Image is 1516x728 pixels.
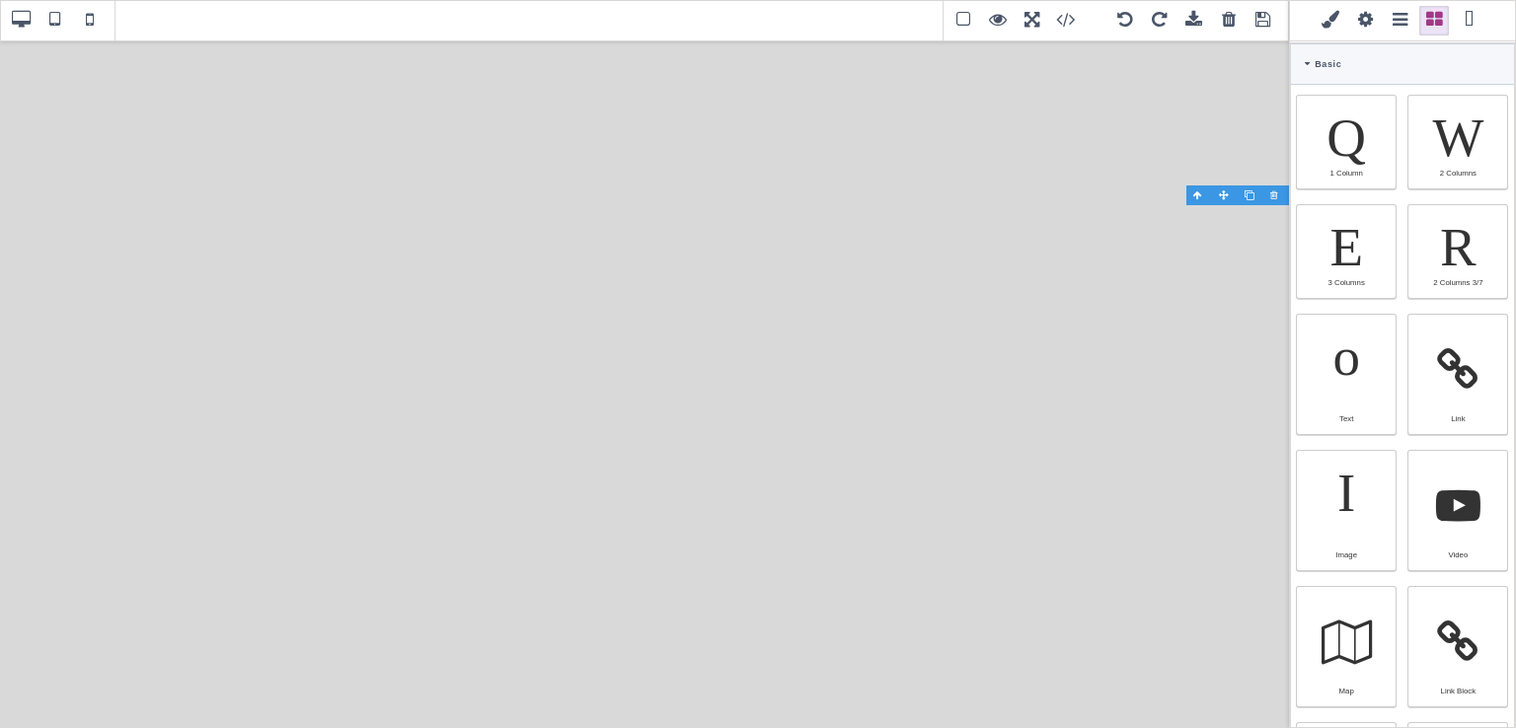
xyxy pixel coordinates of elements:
div: Link Block [1407,586,1508,707]
div: 3 Columns [1296,204,1397,299]
div: Text [1308,414,1385,423]
div: Video [1407,450,1508,571]
span: Settings [1350,6,1380,36]
span: View components [948,6,978,36]
span: Preview [983,6,1013,36]
div: 2 Columns [1419,169,1496,178]
div: 2 Columns 3/7 [1407,204,1508,299]
span: Save & Close [1249,6,1278,36]
div: Map [1308,687,1385,695]
div: Video [1419,550,1496,559]
div: Text [1296,314,1397,435]
div: 1 Column [1308,169,1385,178]
div: 3 Columns [1308,278,1385,287]
span: Open Layer Manager [1385,6,1414,36]
div: Link [1407,314,1508,435]
div: 2 Columns [1407,95,1508,189]
div: 2 Columns 3/7 [1419,278,1496,287]
span: View code [1052,6,1105,36]
span: Open AI Assistant [1454,6,1483,36]
div: Image [1296,450,1397,571]
div: Link [1419,414,1496,423]
span: Open Blocks [1419,6,1449,36]
div: Image [1308,550,1385,559]
div: Map [1296,586,1397,707]
span: Fullscreen [1018,6,1047,36]
div: Link Block [1419,687,1496,695]
div: Basic [1291,43,1514,85]
span: Open Style Manager [1316,6,1345,36]
div: 1 Column [1296,95,1397,189]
